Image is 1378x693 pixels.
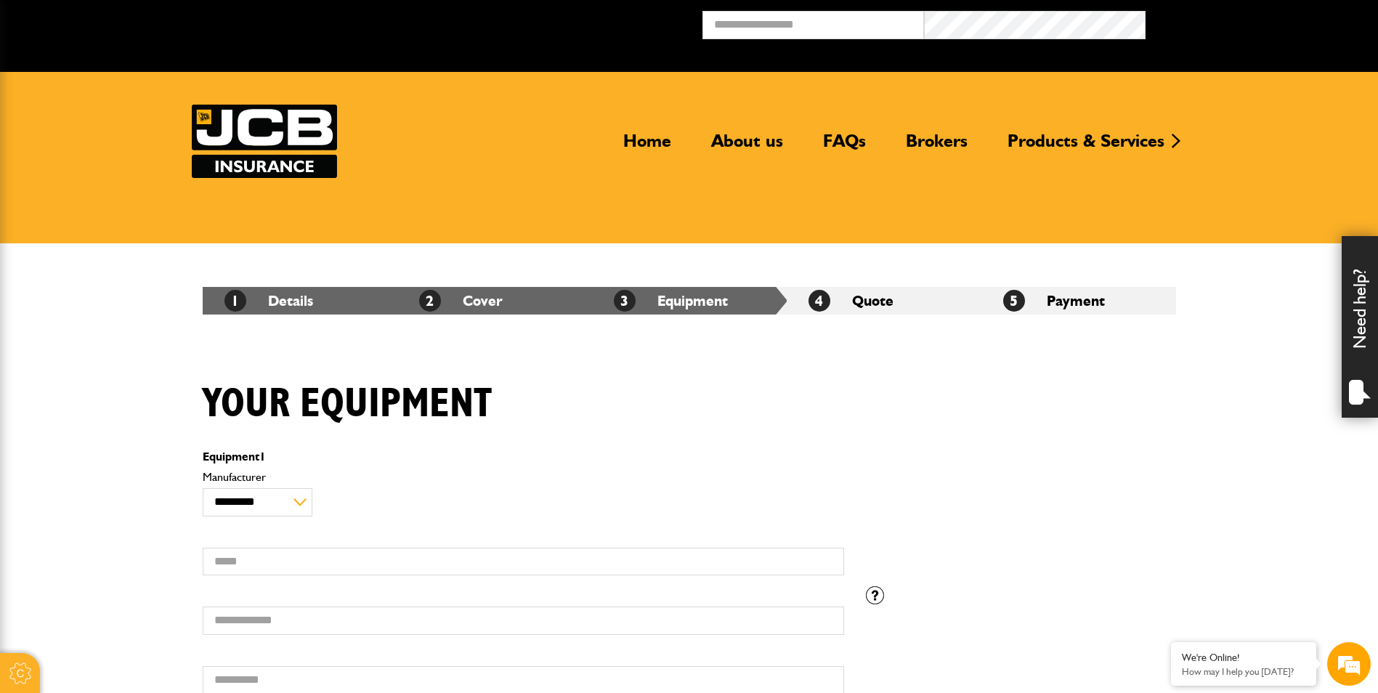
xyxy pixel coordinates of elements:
[812,130,877,163] a: FAQs
[259,450,266,463] span: 1
[612,130,682,163] a: Home
[614,290,636,312] span: 3
[808,290,830,312] span: 4
[1182,652,1305,664] div: We're Online!
[1182,666,1305,677] p: How may I help you today?
[997,130,1175,163] a: Products & Services
[981,287,1176,315] li: Payment
[787,287,981,315] li: Quote
[224,292,313,309] a: 1Details
[1003,290,1025,312] span: 5
[203,471,844,483] label: Manufacturer
[192,105,337,178] a: JCB Insurance Services
[1146,11,1367,33] button: Broker Login
[700,130,794,163] a: About us
[203,451,844,463] p: Equipment
[203,380,492,429] h1: Your equipment
[895,130,978,163] a: Brokers
[1342,236,1378,418] div: Need help?
[224,290,246,312] span: 1
[592,287,787,315] li: Equipment
[419,290,441,312] span: 2
[192,105,337,178] img: JCB Insurance Services logo
[419,292,503,309] a: 2Cover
